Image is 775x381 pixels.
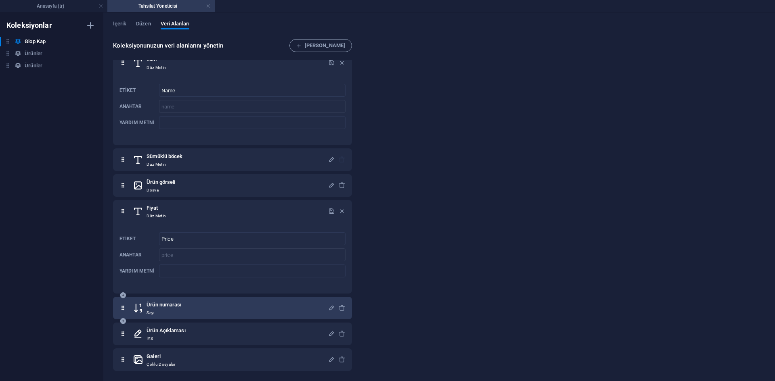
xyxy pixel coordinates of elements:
font: Etiket [119,87,136,93]
font: İYS [147,336,153,341]
font: İçerik [113,21,126,27]
font: Tahsilat Yöneticisi [138,3,177,9]
font: Fiyat [147,205,157,211]
p: Bu alan için dahili olarak kullanılan benzersiz bir tanımlayıcı. Değiştirilemez. [119,252,156,258]
font: Koleksiyonlar [6,21,52,29]
p: Bu metin, bir öğeyi düzenlerken alanın altında görüntülenir [119,268,156,274]
font: Düz Metin [147,162,166,167]
button: [PERSON_NAME] [289,39,352,52]
div: Yardım metni [159,116,346,129]
font: Çoklu Dosyalar [147,362,175,366]
font: Düzen [136,21,151,27]
font: [PERSON_NAME] [305,42,345,48]
font: Galeri [147,353,161,359]
font: Anahtar [119,104,142,109]
font: Ürün Açıklaması [147,327,185,333]
font: Düz Metin [147,65,166,70]
font: Ürün numarası [147,302,181,308]
font: Koleksiyonunuzun veri alanlarını yönetin [113,42,224,49]
font: Glop Kap [25,38,46,44]
font: Etiket [119,236,136,242]
h6: Glop Kap [25,37,46,46]
font: Ürünler [25,50,42,56]
font: Dosya [147,188,159,192]
div: Etiket [159,84,346,97]
font: Sayı [147,310,154,315]
font: Veri Alanları [161,21,189,27]
font: Yardım metni [119,268,154,274]
div: Yardım metni [159,264,346,277]
div: Etiket [159,232,346,245]
font: Anasayfa (tr) [37,3,64,9]
i: Create new collection [86,21,95,30]
font: Ürünler [25,62,42,69]
font: Ürün görseli [147,179,175,185]
font: Yardım metni [119,120,154,125]
font: Düz Metin [147,214,166,218]
font: Sümüklü böcek [147,153,182,159]
font: Anahtar [119,252,142,258]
